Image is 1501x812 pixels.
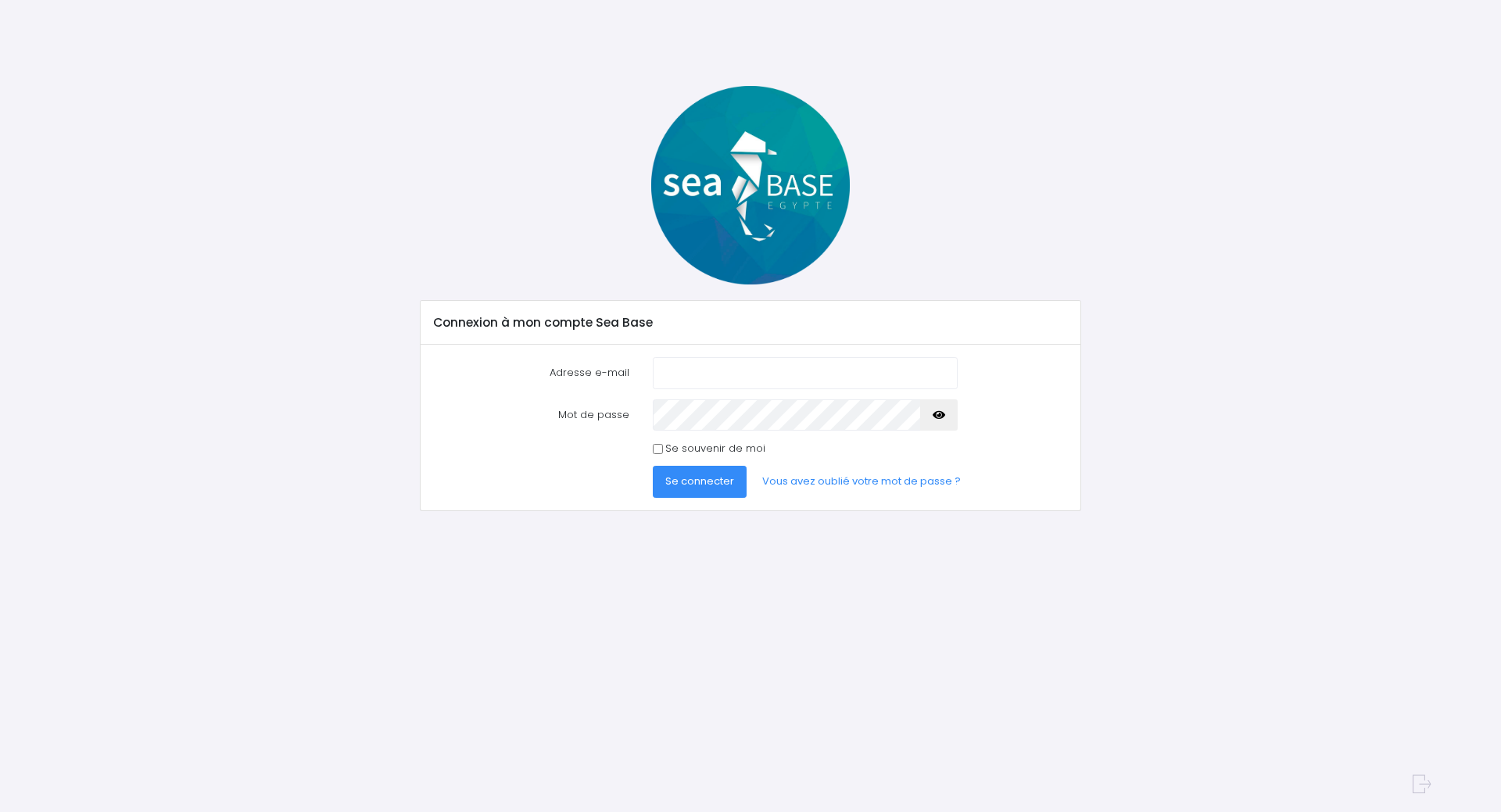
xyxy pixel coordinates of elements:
[422,399,641,431] label: Mot de passe
[653,466,747,497] button: Se connecter
[750,466,973,497] a: Vous avez oublié votre mot de passe ?
[665,474,734,488] span: Se connecter
[422,357,641,388] label: Adresse e-mail
[421,301,1080,345] div: Connexion à mon compte Sea Base
[665,441,765,456] label: Se souvenir de moi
